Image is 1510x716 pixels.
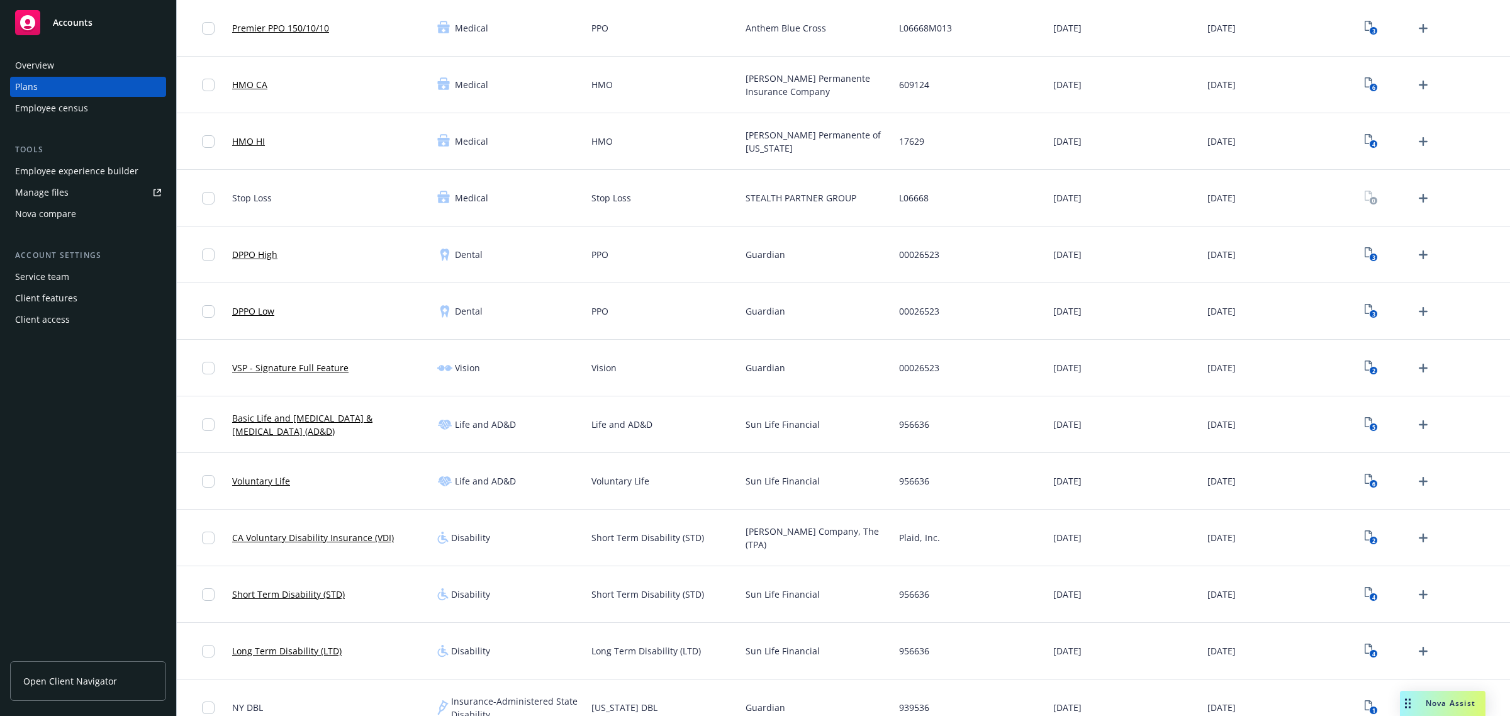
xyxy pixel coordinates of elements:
[591,531,704,544] span: Short Term Disability (STD)
[1207,191,1236,204] span: [DATE]
[1053,644,1082,657] span: [DATE]
[15,55,54,76] div: Overview
[455,418,516,431] span: Life and AD&D
[202,588,215,601] input: Toggle Row Selected
[1413,585,1433,605] a: Upload Plan Documents
[1372,593,1375,601] text: 4
[1361,245,1381,265] a: View Plan Documents
[591,361,617,374] span: Vision
[1361,585,1381,605] a: View Plan Documents
[232,305,274,318] a: DPPO Low
[591,21,608,35] span: PPO
[899,418,929,431] span: 956636
[1053,191,1082,204] span: [DATE]
[591,588,704,601] span: Short Term Disability (STD)
[202,79,215,91] input: Toggle Row Selected
[10,288,166,308] a: Client features
[232,191,272,204] span: Stop Loss
[1372,27,1375,35] text: 3
[15,288,77,308] div: Client features
[746,525,890,551] span: [PERSON_NAME] Company, The (TPA)
[1372,480,1375,488] text: 6
[899,191,929,204] span: L06668
[746,361,785,374] span: Guardian
[232,21,329,35] a: Premier PPO 150/10/10
[15,182,69,203] div: Manage files
[451,588,490,601] span: Disability
[10,55,166,76] a: Overview
[1053,701,1082,714] span: [DATE]
[1053,531,1082,544] span: [DATE]
[10,249,166,262] div: Account settings
[591,305,608,318] span: PPO
[746,701,785,714] span: Guardian
[1053,135,1082,148] span: [DATE]
[899,305,939,318] span: 00026523
[1413,75,1433,95] a: Upload Plan Documents
[746,418,820,431] span: Sun Life Financial
[10,143,166,156] div: Tools
[1361,188,1381,208] a: View Plan Documents
[746,72,890,98] span: [PERSON_NAME] Permanente Insurance Company
[1413,131,1433,152] a: Upload Plan Documents
[591,135,613,148] span: HMO
[899,588,929,601] span: 956636
[1053,418,1082,431] span: [DATE]
[455,78,488,91] span: Medical
[10,182,166,203] a: Manage files
[455,21,488,35] span: Medical
[232,361,349,374] a: VSP - Signature Full Feature
[1413,301,1433,322] a: Upload Plan Documents
[1413,641,1433,661] a: Upload Plan Documents
[10,267,166,287] a: Service team
[899,361,939,374] span: 00026523
[746,21,826,35] span: Anthem Blue Cross
[899,644,929,657] span: 956636
[746,248,785,261] span: Guardian
[1361,301,1381,322] a: View Plan Documents
[1207,644,1236,657] span: [DATE]
[202,22,215,35] input: Toggle Row Selected
[232,588,345,601] a: Short Term Disability (STD)
[10,310,166,330] a: Client access
[232,248,277,261] a: DPPO High
[455,474,516,488] span: Life and AD&D
[202,418,215,431] input: Toggle Row Selected
[591,701,657,714] span: [US_STATE] DBL
[1372,310,1375,318] text: 3
[15,161,138,181] div: Employee experience builder
[10,5,166,40] a: Accounts
[202,702,215,714] input: Toggle Row Selected
[899,474,929,488] span: 956636
[451,644,490,657] span: Disability
[746,128,890,155] span: [PERSON_NAME] Permanente of [US_STATE]
[1372,707,1375,715] text: 1
[15,204,76,224] div: Nova compare
[1053,361,1082,374] span: [DATE]
[899,21,952,35] span: L06668M013
[899,135,924,148] span: 17629
[1053,21,1082,35] span: [DATE]
[23,674,117,688] span: Open Client Navigator
[1372,254,1375,262] text: 3
[899,248,939,261] span: 00026523
[591,78,613,91] span: HMO
[15,77,38,97] div: Plans
[899,531,940,544] span: Plaid, Inc.
[1413,245,1433,265] a: Upload Plan Documents
[591,191,631,204] span: Stop Loss
[232,411,427,438] a: Basic Life and [MEDICAL_DATA] & [MEDICAL_DATA] (AD&D)
[1361,528,1381,548] a: View Plan Documents
[1361,18,1381,38] a: View Plan Documents
[1207,135,1236,148] span: [DATE]
[10,77,166,97] a: Plans
[1400,691,1416,716] div: Drag to move
[1413,358,1433,378] a: Upload Plan Documents
[1207,305,1236,318] span: [DATE]
[1207,78,1236,91] span: [DATE]
[1361,75,1381,95] a: View Plan Documents
[10,161,166,181] a: Employee experience builder
[1372,423,1375,432] text: 5
[15,267,69,287] div: Service team
[451,531,490,544] span: Disability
